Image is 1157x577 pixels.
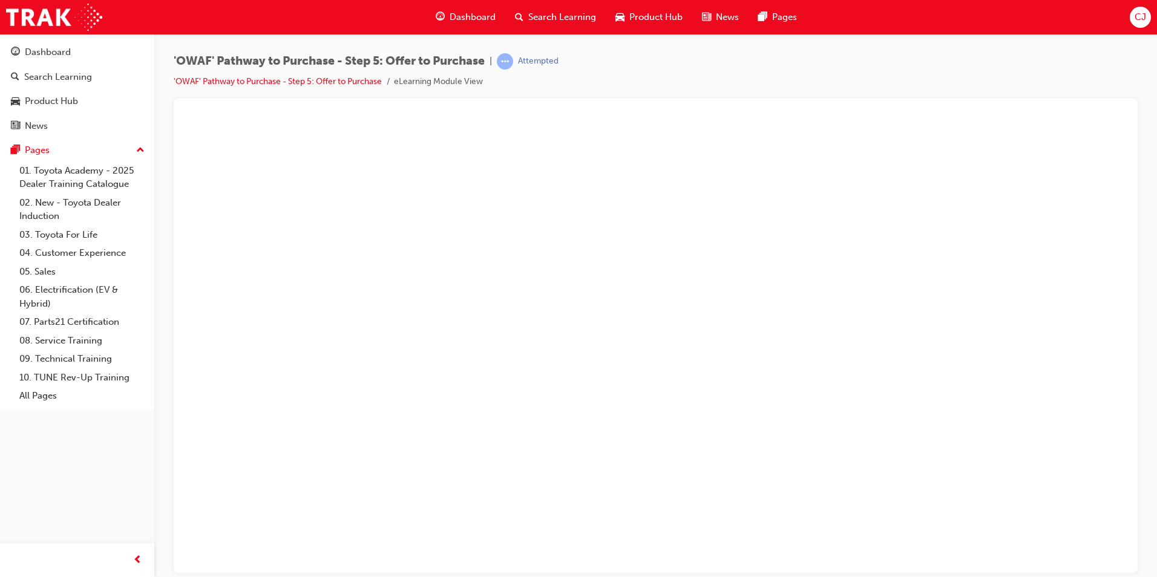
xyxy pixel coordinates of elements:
[15,244,149,262] a: 04. Customer Experience
[5,66,149,88] a: Search Learning
[25,94,78,108] div: Product Hub
[15,226,149,244] a: 03. Toyota For Life
[515,10,523,25] span: search-icon
[11,72,19,83] span: search-icon
[606,5,692,30] a: car-iconProduct Hub
[1135,10,1146,24] span: CJ
[436,10,445,25] span: guage-icon
[11,96,20,107] span: car-icon
[15,194,149,226] a: 02. New - Toyota Dealer Induction
[490,54,492,68] span: |
[15,331,149,350] a: 08. Service Training
[758,10,767,25] span: pages-icon
[133,553,142,568] span: prev-icon
[629,10,683,24] span: Product Hub
[5,115,149,137] a: News
[692,5,749,30] a: news-iconNews
[749,5,807,30] a: pages-iconPages
[25,45,71,59] div: Dashboard
[11,47,20,58] span: guage-icon
[15,161,149,194] a: 01. Toyota Academy - 2025 Dealer Training Catalogue
[528,10,596,24] span: Search Learning
[15,262,149,281] a: 05. Sales
[5,139,149,161] button: Pages
[15,313,149,331] a: 07. Parts21 Certification
[518,56,559,67] div: Attempted
[15,281,149,313] a: 06. Electrification (EV & Hybrid)
[497,53,513,70] span: learningRecordVerb_ATTEMPT-icon
[11,121,20,132] span: news-icon
[5,39,149,139] button: DashboardSearch LearningProduct HubNews
[505,5,606,30] a: search-iconSearch Learning
[5,90,149,112] a: Product Hub
[716,10,739,24] span: News
[174,54,485,68] span: 'OWAF' Pathway to Purchase - Step 5: Offer to Purchase
[772,10,797,24] span: Pages
[5,41,149,64] a: Dashboard
[6,4,102,31] img: Trak
[702,10,711,25] span: news-icon
[174,76,382,86] a: 'OWAF' Pathway to Purchase - Step 5: Offer to Purchase
[450,10,496,24] span: Dashboard
[25,119,48,133] div: News
[25,143,50,157] div: Pages
[11,145,20,156] span: pages-icon
[136,143,145,158] span: up-icon
[15,350,149,368] a: 09. Technical Training
[15,386,149,405] a: All Pages
[15,368,149,387] a: 10. TUNE Rev-Up Training
[24,70,92,84] div: Search Learning
[1130,7,1151,28] button: CJ
[394,75,483,89] li: eLearning Module View
[615,10,624,25] span: car-icon
[426,5,505,30] a: guage-iconDashboard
